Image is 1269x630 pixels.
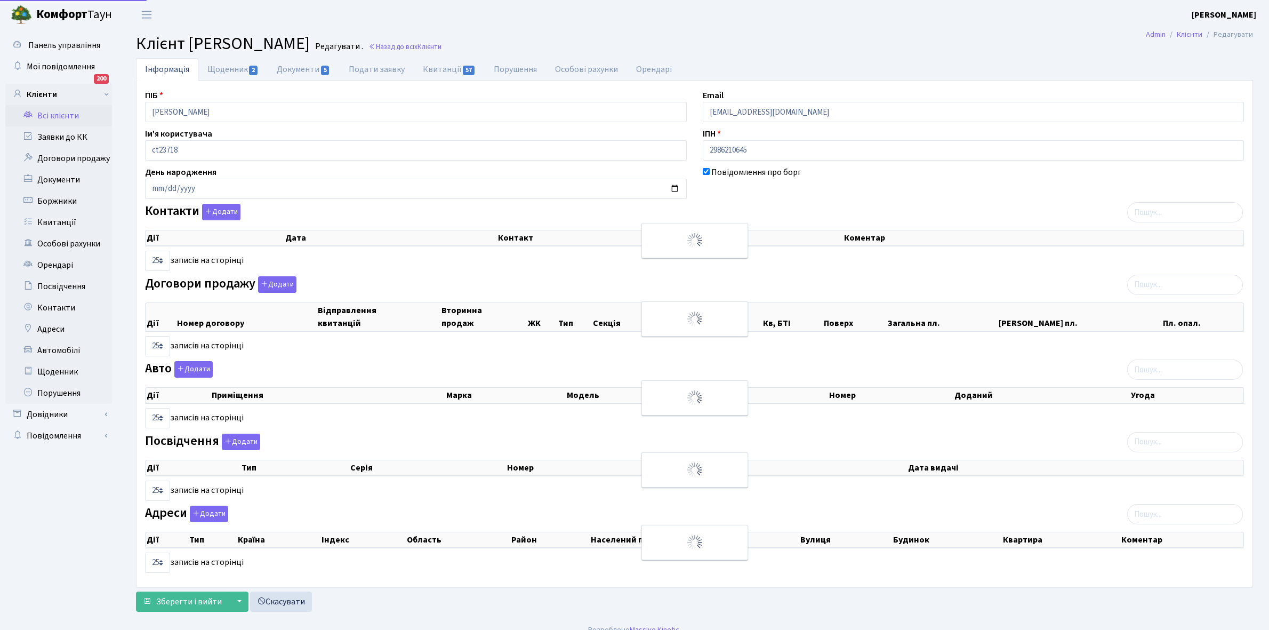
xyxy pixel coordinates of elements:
th: Тип [557,303,592,331]
img: Обробка... [686,389,703,406]
th: Поверх [823,303,887,331]
a: Особові рахунки [5,233,112,254]
a: Документи [5,169,112,190]
a: Додати [172,360,213,378]
a: Додати [219,432,260,450]
th: Дії [146,303,176,331]
select: записів на сторінці [145,251,170,271]
th: Загальна пл. [887,303,997,331]
th: Номер [828,388,953,403]
a: Панель управління [5,35,112,56]
th: Відправлення квитанцій [317,303,440,331]
th: Модель [566,388,717,403]
span: Клієнт [PERSON_NAME] [136,31,310,56]
label: Контакти [145,204,240,220]
a: Посвідчення [5,276,112,297]
span: Клієнти [417,42,441,52]
img: logo.png [11,4,32,26]
th: ЖК [527,303,557,331]
button: Зберегти і вийти [136,592,229,612]
a: Довідники [5,404,112,425]
span: Мої повідомлення [27,61,95,73]
a: Особові рахунки [546,58,627,81]
li: Редагувати [1202,29,1253,41]
th: Дата видачі [907,460,1243,475]
th: Секція [592,303,653,331]
th: Номер договору [176,303,317,331]
label: записів на сторінці [145,336,244,356]
th: Угода [1130,388,1243,403]
a: Клієнти [1177,29,1202,40]
a: Скасувати [250,592,312,612]
th: Дата [284,230,497,245]
a: Порушення [5,382,112,404]
button: Контакти [202,204,240,220]
a: Договори продажу [5,148,112,169]
th: Тип [188,532,237,547]
nav: breadcrumb [1130,23,1269,46]
button: Посвідчення [222,434,260,450]
a: Документи [268,58,339,81]
select: записів на сторінці [145,336,170,356]
th: Кв, БТІ [762,303,823,331]
label: Адреси [145,506,228,522]
th: Район [510,532,589,547]
img: Обробка... [686,310,703,328]
img: Обробка... [686,534,703,551]
a: Адреси [5,318,112,340]
th: Марка [445,388,566,403]
span: 2 [249,66,258,75]
span: 57 [463,66,475,75]
th: Пл. опал. [1162,303,1243,331]
div: 200 [94,74,109,84]
th: Країна [237,532,320,547]
th: Колір [717,388,828,403]
th: Дії [146,460,240,475]
th: [PERSON_NAME] пл. [998,303,1162,331]
th: Квартира [1002,532,1120,547]
a: Орендарі [627,58,681,81]
small: Редагувати . [313,42,363,52]
input: Пошук... [1127,202,1243,222]
input: Пошук... [1127,504,1243,524]
label: записів на сторінці [145,408,244,428]
label: ІПН [703,127,721,140]
a: Мої повідомлення200 [5,56,112,77]
th: Дії [146,230,284,245]
input: Пошук... [1127,432,1243,452]
a: Додати [199,202,240,221]
th: Серія [349,460,505,475]
th: Коментар [843,230,1243,245]
a: Заявки до КК [5,126,112,148]
img: Обробка... [686,461,703,479]
a: Назад до всіхКлієнти [368,42,441,52]
label: День народження [145,166,216,179]
th: Тип [240,460,349,475]
th: Доданий [953,388,1130,403]
button: Адреси [190,506,228,522]
span: Таун [36,6,112,24]
a: Клієнти [5,84,112,105]
a: Додати [187,504,228,523]
b: [PERSON_NAME] [1192,9,1256,21]
a: Admin [1146,29,1166,40]
a: Боржники [5,190,112,212]
label: записів на сторінці [145,481,244,501]
input: Пошук... [1127,360,1243,380]
label: Email [703,89,724,102]
span: 5 [321,66,330,75]
img: Обробка... [686,232,703,249]
a: Контакти [5,297,112,318]
button: Переключити навігацію [133,6,160,23]
a: Автомобілі [5,340,112,361]
th: Вторинна продаж [440,303,527,331]
th: Область [406,532,511,547]
span: Панель управління [28,39,100,51]
th: Видано [689,460,907,475]
button: Авто [174,361,213,378]
a: Повідомлення [5,425,112,446]
label: Посвідчення [145,434,260,450]
a: Квитанції [5,212,112,233]
a: Щоденник [5,361,112,382]
a: Подати заявку [340,58,414,81]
